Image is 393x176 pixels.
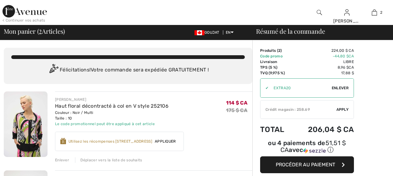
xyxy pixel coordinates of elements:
span: Apply [336,107,349,112]
td: 206,04 $ CA [293,119,354,140]
td: Libre [293,59,354,65]
span: 2 [278,48,280,53]
td: Total [260,119,293,140]
div: [PERSON_NAME] [55,97,169,102]
a: Haut floral décontracté à col en V style 252106 [55,103,169,109]
font: Félicitations! Votre commande sera expédiée GRATUITEMENT ! [60,67,209,73]
span: Appliquer [152,139,179,144]
font: ou 4 paiements de avec [268,139,346,154]
span: Enlever [332,85,349,91]
td: 8,96 $CA [293,65,354,70]
img: Dollar canadien [194,30,204,35]
font: Couleur : Noir / Multi Taille : 10 [55,110,93,120]
td: TPS (5 %) [260,65,293,70]
td: ) [260,48,293,53]
s: 175 $ CA [226,107,247,113]
img: Rechercher sur le site Web [317,9,322,16]
font: Articles) [42,27,65,35]
iframe: Opens a widget where you can chat to one of our agents [343,157,387,173]
span: GOUJAT [194,30,222,35]
span: 2 [39,27,42,35]
img: Sezzle [303,148,326,154]
input: Promo code [269,79,332,97]
font: Produits ( [260,48,280,53]
div: ✔ [260,85,269,91]
div: [PERSON_NAME] [333,18,360,24]
button: Procéder au paiement [260,156,354,173]
td: 17,88 $ [293,70,354,76]
a: 2 [361,9,388,16]
span: 114 $ CA [226,100,247,106]
div: Déplacer vers la liste de souhaits [75,157,142,163]
td: 224,00 $ CA [293,48,354,53]
div: Le code promotionnel peut être appliqué à cet article [55,121,169,127]
img: 1ère Avenue [3,5,47,17]
div: < Continuer vos achats [3,17,45,23]
div: ou 4 paiements de51,51 $ CAavecSezzle Click to learn more about Sezzle [260,140,354,156]
div: Crédit magasin : 258.69 [260,107,336,112]
font: EN [226,30,231,35]
font: Mon panier ( [4,27,39,35]
div: Enlever [55,157,69,163]
img: Congratulation2.svg [47,64,60,76]
span: 51,51 $ CA [280,139,346,154]
img: Haut floral décontracté à col en V style 252106 [4,91,48,157]
img: Reward-Logo.svg [60,138,66,144]
td: TVQ (9,975 %) [260,70,293,76]
img: Mon sac [372,9,377,16]
div: Utilisez les récompenses [STREET_ADDRESS] [68,139,152,144]
span: 2 [380,10,382,15]
td: Code promo [260,53,293,59]
a: Sign In [344,9,350,15]
img: Mes infos [344,9,350,16]
td: -44,80 $CA [293,53,354,59]
td: Livraison [260,59,293,65]
span: Procéder au paiement [276,162,335,168]
div: Résumé de la commande [249,28,389,34]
